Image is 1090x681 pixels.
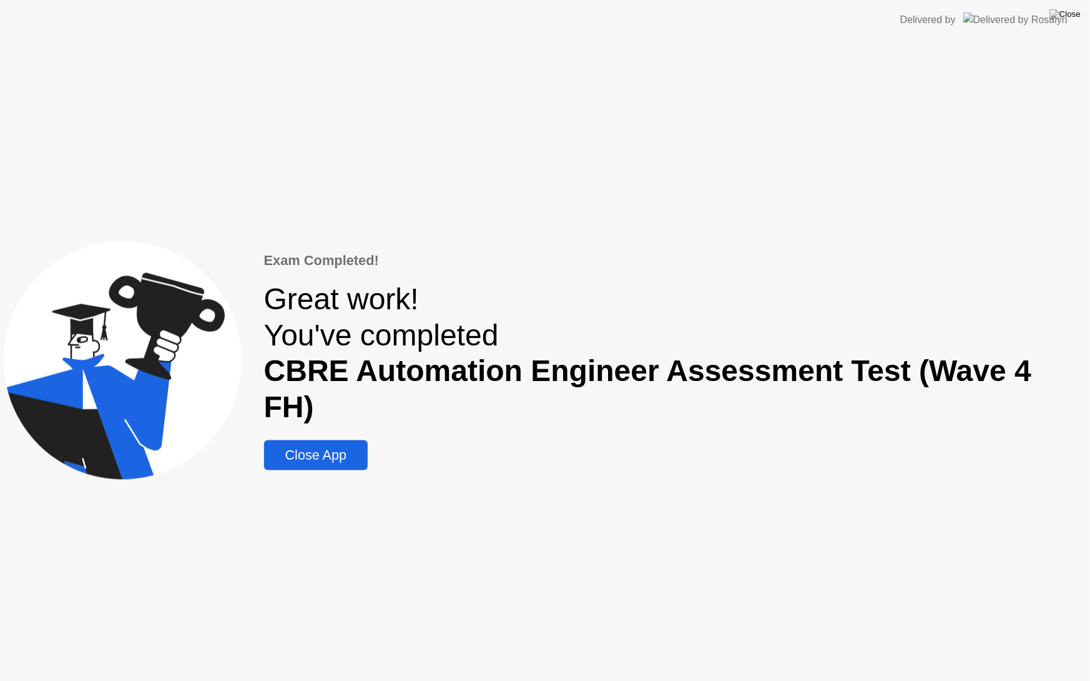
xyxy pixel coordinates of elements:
button: Close App [264,440,368,470]
div: Close App [268,447,365,463]
div: Great work! You've completed [264,281,1086,425]
img: Close [1049,9,1081,19]
div: Delivered by [900,12,956,27]
b: CBRE Automation Engineer Assessment Test (Wave 4 FH) [264,354,1032,423]
img: Delivered by Rosalyn [963,12,1068,27]
div: Exam Completed! [264,251,1086,271]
